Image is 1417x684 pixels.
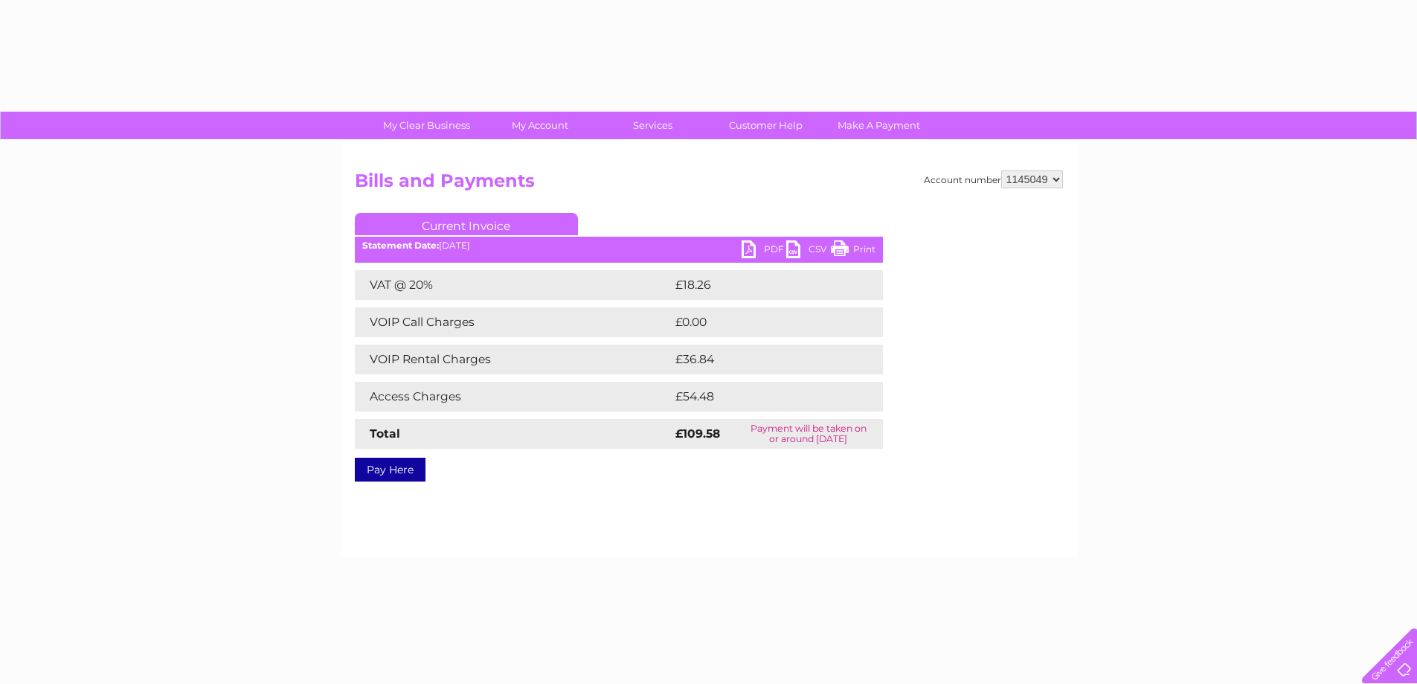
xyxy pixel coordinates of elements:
a: Pay Here [355,458,425,482]
strong: £109.58 [675,426,720,441]
a: PDF [742,240,786,262]
a: My Account [478,112,601,139]
td: VOIP Call Charges [355,307,672,337]
div: [DATE] [355,240,883,251]
a: Make A Payment [817,112,940,139]
td: £36.84 [672,345,854,374]
td: VOIP Rental Charges [355,345,672,374]
a: My Clear Business [365,112,488,139]
a: Current Invoice [355,213,578,235]
a: CSV [786,240,831,262]
td: VAT @ 20% [355,270,672,300]
b: Statement Date: [362,240,439,251]
div: Account number [924,170,1063,188]
strong: Total [370,426,400,441]
td: £18.26 [672,270,852,300]
td: £54.48 [672,382,854,412]
a: Services [591,112,714,139]
a: Print [831,240,875,262]
td: Access Charges [355,382,672,412]
td: Payment will be taken on or around [DATE] [734,419,883,449]
a: Customer Help [704,112,827,139]
td: £0.00 [672,307,849,337]
h2: Bills and Payments [355,170,1063,199]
